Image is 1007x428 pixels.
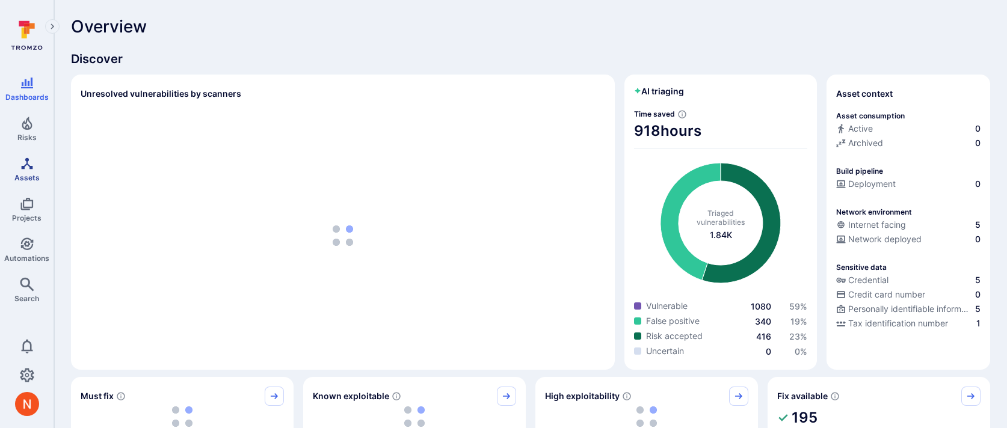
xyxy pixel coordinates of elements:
span: False positive [646,315,700,327]
span: 0 [975,178,981,190]
span: Time saved [634,109,675,118]
img: ACg8ocIprwjrgDQnDsNSk9Ghn5p5-B8DpAKWoJ5Gi9syOE4K59tr4Q=s96-c [15,392,39,416]
span: Vulnerable [646,300,688,312]
span: 5 [975,303,981,315]
a: Network deployed0 [836,233,981,245]
a: 340 [755,316,771,326]
img: Loading... [333,225,353,246]
a: 19% [790,316,807,326]
div: Code repository is archived [836,137,981,151]
span: Internet facing [848,219,906,231]
button: Expand navigation menu [45,19,60,34]
div: Evidence indicative of processing tax identification numbers [836,317,981,332]
img: Loading... [636,406,657,427]
a: 1080 [751,301,771,311]
div: Credit card number [836,289,925,301]
span: Active [848,123,873,135]
span: Tax identification number [848,317,948,329]
div: Configured deployment pipeline [836,178,981,192]
span: Triaged vulnerabilities [697,209,745,227]
div: loading spinner [313,406,516,427]
svg: Vulnerabilities with fix available [830,391,840,401]
span: Fix available [777,390,828,402]
h2: AI triaging [634,85,684,97]
a: 0 [766,346,771,356]
svg: Risk score >=40 , missed SLA [116,391,126,401]
span: 1 [976,317,981,329]
span: 0 [975,233,981,245]
span: 59 % [789,301,807,311]
span: 0 % [795,346,807,356]
span: Dashboards [5,93,49,102]
a: 0% [795,346,807,356]
a: Active0 [836,123,981,135]
span: 918 hours [634,121,807,141]
div: Evidence indicative of handling user or service credentials [836,274,981,289]
div: Archived [836,137,883,149]
span: Discover [71,50,990,67]
span: Must fix [81,390,114,402]
a: Credit card number0 [836,289,981,301]
img: Loading... [172,406,192,427]
span: Automations [4,254,49,263]
div: Active [836,123,873,135]
div: Credential [836,274,888,286]
div: Commits seen in the last 180 days [836,123,981,137]
span: 0 [975,123,981,135]
span: Credential [848,274,888,286]
span: Known exploitable [313,390,389,402]
span: Asset context [836,88,893,100]
span: 0 [975,289,981,301]
span: Deployment [848,178,896,190]
span: Risk accepted [646,330,703,342]
span: total [710,229,732,241]
img: Loading... [404,406,425,427]
span: Archived [848,137,883,149]
span: Personally identifiable information (PII) [848,303,973,315]
p: Sensitive data [836,263,887,272]
span: 5 [975,274,981,286]
span: 23 % [789,331,807,341]
div: Neeren Patki [15,392,39,416]
p: Build pipeline [836,167,883,176]
span: Search [14,294,39,303]
a: 416 [756,331,771,341]
a: 59% [789,301,807,311]
span: 5 [975,219,981,231]
svg: EPSS score ≥ 0.7 [622,391,632,401]
div: Internet facing [836,219,906,231]
svg: Estimated based on an average time of 30 mins needed to triage each vulnerability [677,109,687,119]
span: High exploitability [545,390,620,402]
a: Deployment0 [836,178,981,190]
p: Network environment [836,207,912,216]
a: Tax identification number1 [836,317,981,329]
span: Overview [71,17,147,36]
span: Projects [12,213,42,222]
span: Network deployed [848,233,922,245]
div: loading spinner [81,111,605,360]
div: Network deployed [836,233,922,245]
svg: Confirmed exploitable by KEV [392,391,401,401]
div: Evidence indicative of processing personally identifiable information [836,303,981,317]
span: Assets [14,173,40,182]
div: Deployment [836,178,896,190]
div: Evidence that the asset is packaged and deployed somewhere [836,233,981,248]
span: Uncertain [646,345,684,357]
span: 19 % [790,316,807,326]
div: loading spinner [81,406,284,427]
div: Tax identification number [836,317,948,329]
span: Credit card number [848,289,925,301]
div: loading spinner [545,406,748,427]
div: Evidence indicative of processing credit card numbers [836,289,981,303]
a: Personally identifiable information (PII)5 [836,303,981,315]
h2: Unresolved vulnerabilities by scanners [81,88,241,100]
a: Internet facing5 [836,219,981,231]
i: Expand navigation menu [48,22,57,32]
div: Personally identifiable information (PII) [836,303,973,315]
a: Archived0 [836,137,981,149]
span: Risks [17,133,37,142]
